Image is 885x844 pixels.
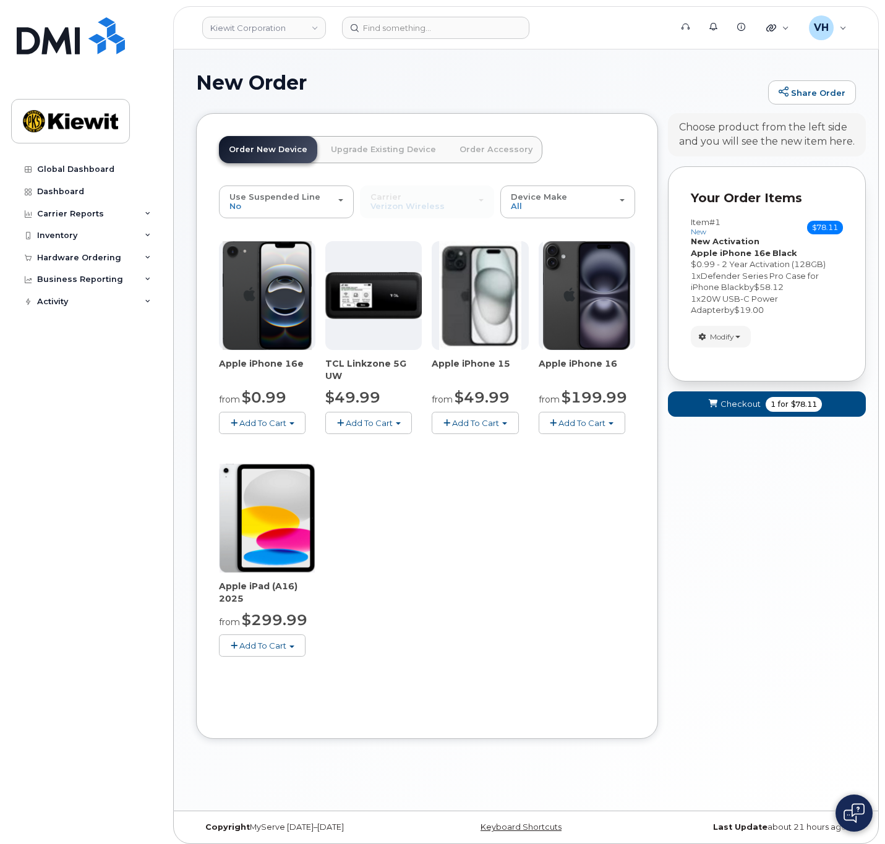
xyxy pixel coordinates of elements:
span: $0.99 [242,388,286,406]
a: Order Accessory [450,136,542,163]
button: Device Make All [500,185,635,218]
div: Apple iPhone 16 [539,357,635,382]
img: iphone_16_plus.png [543,241,630,350]
button: Add To Cart [219,412,306,433]
span: $49.99 [325,388,380,406]
span: Modify [710,331,734,343]
a: Upgrade Existing Device [321,136,446,163]
span: Checkout [720,398,761,410]
div: Apple iPhone 15 [432,357,528,382]
strong: New Activation [691,236,759,246]
span: Add To Cart [558,418,605,428]
img: iphone16e.png [223,241,312,350]
img: iphone15.jpg [439,241,521,350]
a: Share Order [768,80,856,105]
button: Checkout 1 for $78.11 [668,391,866,417]
div: x by [691,293,843,316]
div: x by [691,270,843,293]
small: new [691,228,706,236]
small: from [219,394,240,405]
button: Add To Cart [219,634,306,656]
span: for [776,399,791,410]
span: $58.12 [754,282,784,292]
img: ipad_11.png [220,464,315,573]
h1: New Order [196,72,762,93]
span: Add To Cart [239,418,286,428]
span: $49.99 [455,388,510,406]
strong: Copyright [205,822,250,832]
span: Defender Series Pro Case for iPhone Black [691,271,819,292]
div: TCL Linkzone 5G UW [325,357,422,382]
span: 1 [771,399,776,410]
span: Add To Cart [239,641,286,650]
div: $0.99 - 2 Year Activation (128GB) [691,258,843,270]
h3: Item [691,218,720,236]
p: Your Order Items [691,189,843,207]
a: Order New Device [219,136,317,163]
span: Add To Cart [346,418,393,428]
button: Add To Cart [325,412,412,433]
span: $78.11 [791,399,817,410]
span: #1 [709,217,720,227]
div: Apple iPad (A16) 2025 [219,580,315,605]
span: $299.99 [242,611,307,629]
div: Apple iPhone 16e [219,357,315,382]
span: Device Make [511,192,567,202]
span: Use Suspended Line [229,192,320,202]
strong: Black [772,248,797,258]
img: linkzone5g.png [325,272,422,319]
small: from [432,394,453,405]
div: Choose product from the left side and you will see the new item here. [679,121,855,149]
div: about 21 hours ago [636,822,856,832]
span: All [511,201,522,211]
button: Add To Cart [539,412,625,433]
button: Modify [691,326,751,347]
span: $199.99 [562,388,627,406]
a: Keyboard Shortcuts [481,822,562,832]
strong: Apple iPhone 16e [691,248,771,258]
div: MyServe [DATE]–[DATE] [196,822,416,832]
button: Use Suspended Line No [219,185,354,218]
img: Open chat [844,803,865,823]
strong: Last Update [713,822,767,832]
button: Add To Cart [432,412,518,433]
span: 1 [691,271,696,281]
small: from [539,394,560,405]
span: No [229,201,241,211]
small: from [219,616,240,628]
span: $19.00 [734,305,764,315]
span: $78.11 [807,221,843,234]
span: 1 [691,294,696,304]
span: 20W USB-C Power Adapter [691,294,778,315]
span: Add To Cart [452,418,499,428]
